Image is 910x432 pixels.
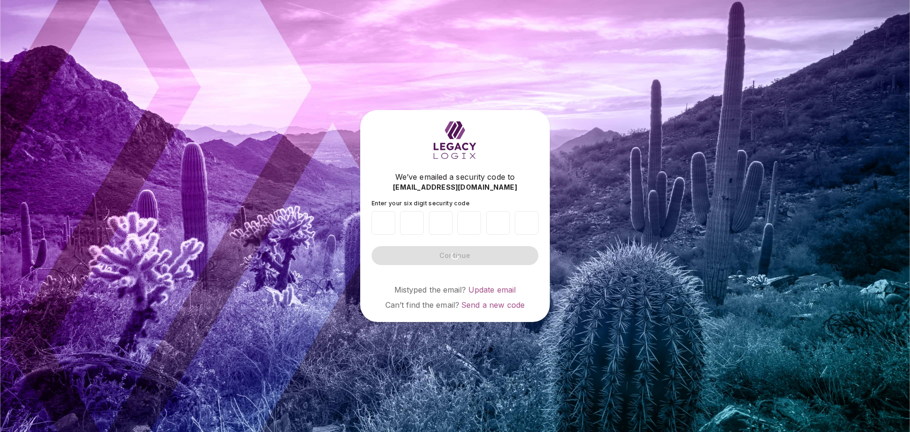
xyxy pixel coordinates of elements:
span: Enter your six digit security code [372,200,470,207]
a: Send a new code [461,300,525,310]
span: We’ve emailed a security code to [395,171,515,183]
span: Mistyped the email? [394,285,466,294]
a: Update email [468,285,516,294]
span: Can’t find the email? [385,300,459,310]
span: [EMAIL_ADDRESS][DOMAIN_NAME] [393,183,517,192]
